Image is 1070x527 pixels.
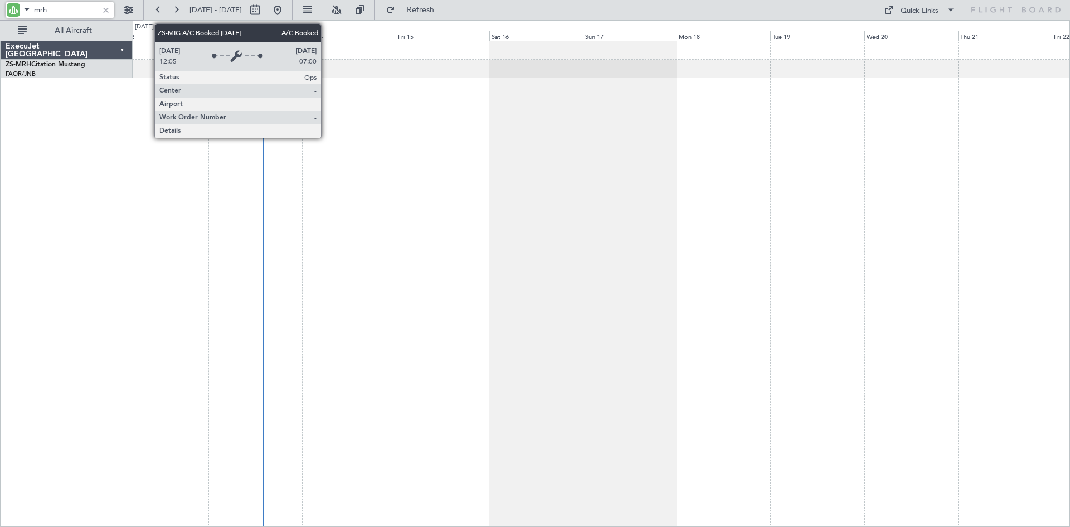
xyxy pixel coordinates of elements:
div: Tue 12 [114,31,208,41]
span: ZS-MRH [6,61,31,68]
div: Wed 20 [864,31,958,41]
div: Tue 19 [770,31,864,41]
div: Thu 21 [958,31,1052,41]
div: Wed 13 [208,31,302,41]
span: [DATE] - [DATE] [189,5,242,15]
div: Quick Links [901,6,938,17]
div: Sat 16 [489,31,583,41]
div: Sun 17 [583,31,677,41]
div: Thu 14 [302,31,396,41]
button: Refresh [381,1,448,19]
div: Mon 18 [677,31,770,41]
button: Quick Links [878,1,961,19]
a: ZS-MRHCitation Mustang [6,61,85,68]
div: [DATE] [135,22,154,32]
span: All Aircraft [29,27,118,35]
div: Fri 15 [396,31,489,41]
input: A/C (Reg. or Type) [34,2,98,18]
a: FAOR/JNB [6,70,36,78]
span: Refresh [397,6,444,14]
button: All Aircraft [12,22,121,40]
